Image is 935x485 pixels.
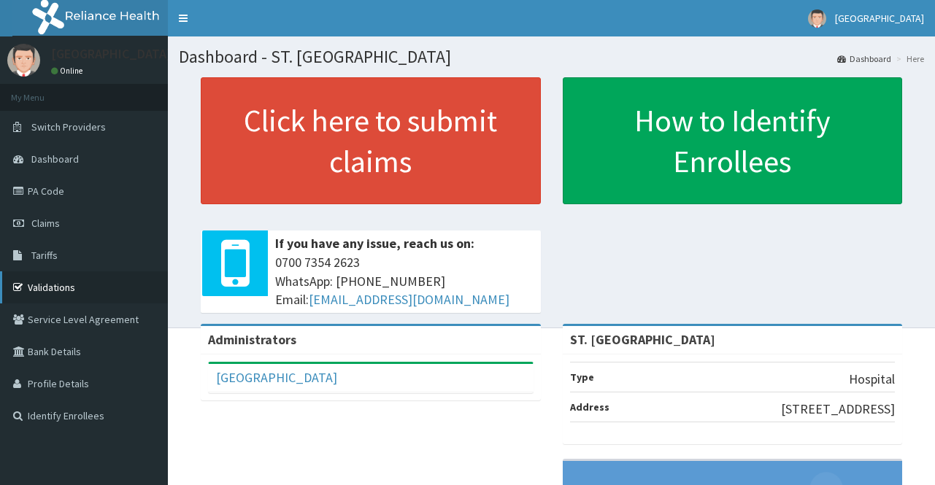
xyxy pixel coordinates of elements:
[31,120,106,133] span: Switch Providers
[179,47,924,66] h1: Dashboard - ST. [GEOGRAPHIC_DATA]
[570,370,594,384] b: Type
[893,53,924,65] li: Here
[849,370,895,389] p: Hospital
[216,369,337,386] a: [GEOGRAPHIC_DATA]
[208,331,296,348] b: Administrators
[837,53,891,65] a: Dashboard
[31,217,60,230] span: Claims
[275,253,534,309] span: 0700 7354 2623 WhatsApp: [PHONE_NUMBER] Email:
[570,400,609,414] b: Address
[7,44,40,77] img: User Image
[835,12,924,25] span: [GEOGRAPHIC_DATA]
[31,249,58,262] span: Tariffs
[51,47,172,61] p: [GEOGRAPHIC_DATA]
[275,235,474,252] b: If you have any issue, reach us on:
[781,400,895,419] p: [STREET_ADDRESS]
[309,291,509,308] a: [EMAIL_ADDRESS][DOMAIN_NAME]
[201,77,541,204] a: Click here to submit claims
[31,152,79,166] span: Dashboard
[570,331,715,348] strong: ST. [GEOGRAPHIC_DATA]
[808,9,826,28] img: User Image
[563,77,903,204] a: How to Identify Enrollees
[51,66,86,76] a: Online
